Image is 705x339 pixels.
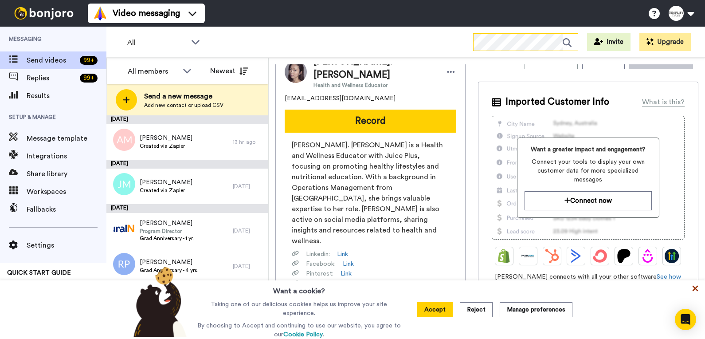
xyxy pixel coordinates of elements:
[313,55,437,82] span: [PERSON_NAME]. [PERSON_NAME]
[545,249,559,263] img: Hubspot
[337,250,348,259] a: Link
[492,272,685,281] span: [PERSON_NAME] connects with all your other software
[497,249,511,263] img: Shopify
[341,269,352,278] a: Link
[27,186,106,197] span: Workspaces
[233,227,264,234] div: [DATE]
[106,115,268,124] div: [DATE]
[283,331,323,338] a: Cookie Policy
[106,204,268,213] div: [DATE]
[500,302,572,317] button: Manage preferences
[140,235,194,242] span: Grad Anniversary - 1 yr.
[80,56,98,65] div: 99 +
[417,302,453,317] button: Accept
[525,145,652,154] span: Want a greater impact and engagement?
[106,160,268,169] div: [DATE]
[140,219,194,228] span: [PERSON_NAME]
[140,187,192,194] span: Created via Zapier
[593,249,607,263] img: ConvertKit
[306,250,330,259] span: Linkedin :
[505,95,609,109] span: Imported Customer Info
[642,97,685,107] div: What is this?
[204,62,255,80] button: Newest
[273,280,325,296] h3: Want a cookie?
[140,258,199,267] span: [PERSON_NAME]
[665,249,679,263] img: GoHighLevel
[113,129,135,151] img: am.png
[7,270,71,276] span: QUICK START GUIDE
[128,66,178,77] div: All members
[525,191,652,210] button: Connect now
[113,217,135,240] img: 93e21895-305f-4118-9149-ba2d29484fa9.png
[80,74,98,83] div: 99 +
[27,204,106,215] span: Fallbacks
[460,302,493,317] button: Reject
[27,73,76,83] span: Replies
[27,169,106,179] span: Share library
[657,274,681,280] a: See how
[338,279,349,288] a: Link
[27,91,106,101] span: Results
[125,266,191,337] img: bear-with-cookie.png
[140,178,192,187] span: [PERSON_NAME]
[525,158,652,184] span: Connect your tools to display your own customer data for more specialized messages
[144,91,223,102] span: Send a new message
[641,249,655,263] img: Drip
[144,102,223,109] span: Add new contact or upload CSV
[306,279,331,288] span: Youtube :
[140,142,192,150] span: Created via Zapier
[140,134,192,142] span: [PERSON_NAME]
[27,151,106,162] span: Integrations
[285,110,456,133] button: Record
[113,173,135,195] img: jm.png
[639,33,691,51] button: Upgrade
[140,228,194,235] span: Program Director
[292,140,449,246] span: [PERSON_NAME]. [PERSON_NAME] is a Health and Wellness Educator with Juice Plus, focusing on promo...
[93,6,107,20] img: vm-color.svg
[569,249,583,263] img: ActiveCampaign
[306,260,336,268] span: Facebook :
[306,269,333,278] span: Pinterest :
[27,55,76,66] span: Send videos
[11,7,77,20] img: bj-logo-header-white.svg
[27,240,106,251] span: Settings
[27,133,106,144] span: Message template
[521,249,535,263] img: Ontraport
[285,61,307,83] img: Image of Joanne St. Yves
[313,82,437,89] span: Health and Wellness Educator
[233,138,264,146] div: 13 hr. ago
[233,183,264,190] div: [DATE]
[587,33,631,51] button: Invite
[233,263,264,270] div: [DATE]
[113,253,135,275] img: rp.png
[285,94,396,103] span: [EMAIL_ADDRESS][DOMAIN_NAME]
[343,260,354,268] a: Link
[617,249,631,263] img: Patreon
[127,37,187,48] span: All
[195,321,403,339] p: By choosing to Accept and continuing to use our website, you agree to our .
[675,309,696,330] div: Open Intercom Messenger
[195,300,403,318] p: Taking one of our delicious cookies helps us improve your site experience.
[113,7,180,20] span: Video messaging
